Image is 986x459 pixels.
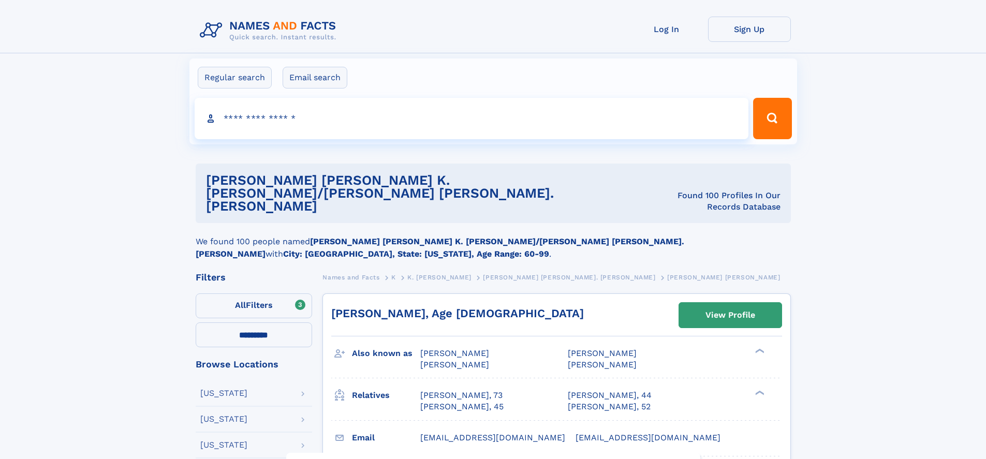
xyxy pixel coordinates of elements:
[568,348,637,358] span: [PERSON_NAME]
[420,390,503,401] a: [PERSON_NAME], 73
[235,300,246,310] span: All
[196,273,313,282] div: Filters
[407,274,472,281] span: K. [PERSON_NAME]
[200,389,247,397] div: [US_STATE]
[195,98,749,139] input: search input
[679,303,782,328] a: View Profile
[665,190,780,213] div: Found 100 Profiles In Our Records Database
[667,274,780,281] span: [PERSON_NAME] [PERSON_NAME]
[483,271,655,284] a: [PERSON_NAME] [PERSON_NAME]. [PERSON_NAME]
[483,274,655,281] span: [PERSON_NAME] [PERSON_NAME]. [PERSON_NAME]
[420,433,565,442] span: [EMAIL_ADDRESS][DOMAIN_NAME]
[196,17,345,45] img: Logo Names and Facts
[625,17,708,42] a: Log In
[352,387,420,404] h3: Relatives
[753,390,765,396] div: ❯
[568,360,637,369] span: [PERSON_NAME]
[206,174,665,213] h1: [PERSON_NAME] [PERSON_NAME] k. [PERSON_NAME]/[PERSON_NAME] [PERSON_NAME]. [PERSON_NAME]
[391,274,396,281] span: K
[196,236,684,259] b: [PERSON_NAME] [PERSON_NAME] K. [PERSON_NAME]/[PERSON_NAME] [PERSON_NAME]. [PERSON_NAME]
[420,348,489,358] span: [PERSON_NAME]
[283,67,347,88] label: Email search
[200,415,247,423] div: [US_STATE]
[352,429,420,447] h3: Email
[708,17,791,42] a: Sign Up
[576,433,720,442] span: [EMAIL_ADDRESS][DOMAIN_NAME]
[331,307,584,320] a: [PERSON_NAME], Age [DEMOGRAPHIC_DATA]
[420,360,489,369] span: [PERSON_NAME]
[196,360,313,369] div: Browse Locations
[753,348,765,354] div: ❯
[283,249,549,259] b: City: [GEOGRAPHIC_DATA], State: [US_STATE], Age Range: 60-99
[196,293,313,318] label: Filters
[420,401,504,412] a: [PERSON_NAME], 45
[407,271,472,284] a: K. [PERSON_NAME]
[196,223,791,260] div: We found 100 people named with .
[198,67,272,88] label: Regular search
[568,401,651,412] a: [PERSON_NAME], 52
[200,441,247,449] div: [US_STATE]
[322,271,379,284] a: Names and Facts
[352,345,420,362] h3: Also known as
[753,98,791,139] button: Search Button
[391,271,396,284] a: K
[568,390,652,401] a: [PERSON_NAME], 44
[705,303,755,327] div: View Profile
